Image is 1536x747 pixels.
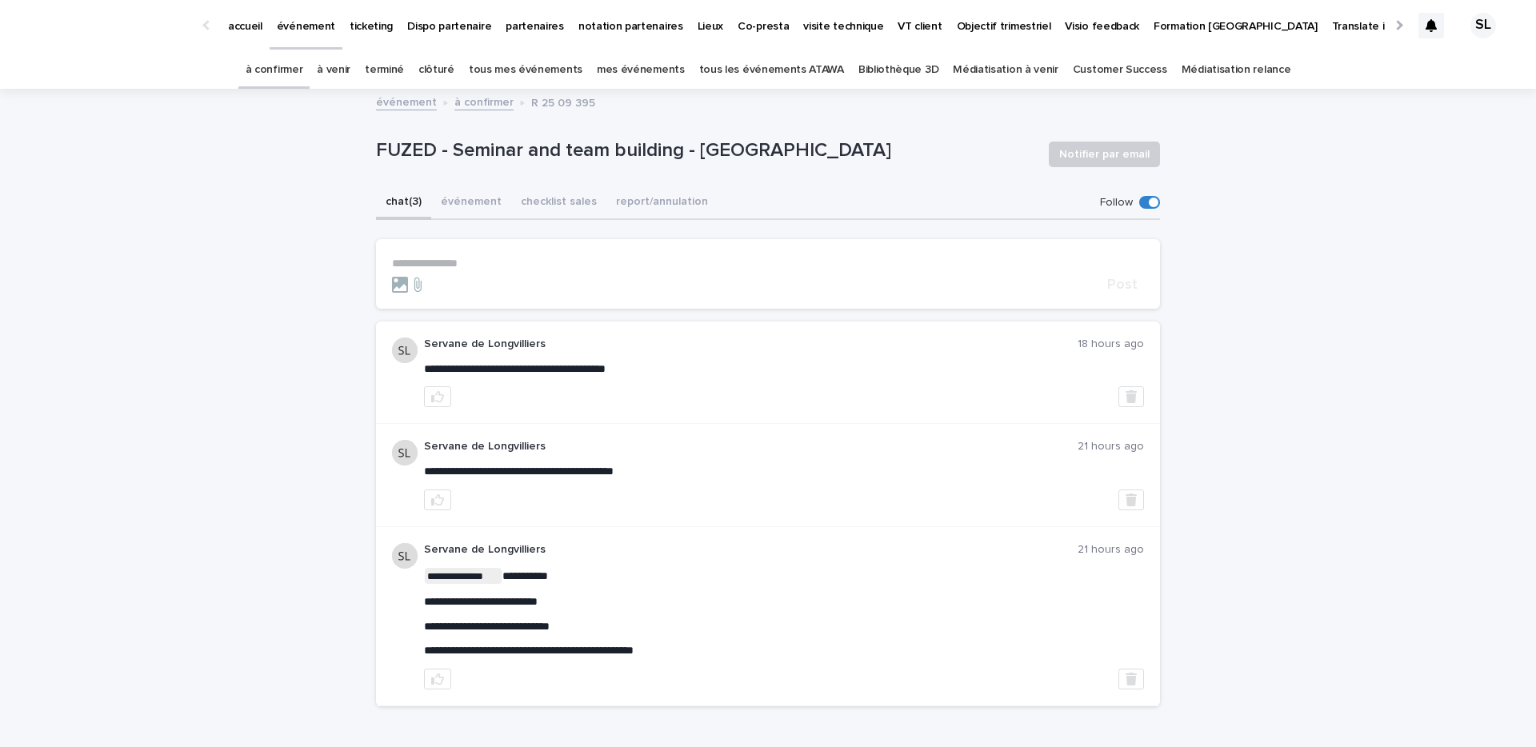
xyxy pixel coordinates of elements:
[32,10,187,42] img: Ls34BcGeRexTGTNfXpUC
[365,51,404,89] a: terminé
[424,440,1078,453] p: Servane de Longvilliers
[424,338,1078,351] p: Servane de Longvilliers
[1118,386,1144,407] button: Delete post
[1100,196,1133,210] p: Follow
[418,51,454,89] a: clôturé
[1101,278,1144,292] button: Post
[424,543,1078,557] p: Servane de Longvilliers
[376,92,437,110] a: événement
[469,51,582,89] a: tous mes événements
[424,489,451,510] button: like this post
[531,93,595,110] p: R 25 09 395
[1078,543,1144,557] p: 21 hours ago
[317,51,350,89] a: à venir
[376,139,1036,162] p: FUZED - Seminar and team building - [GEOGRAPHIC_DATA]
[246,51,303,89] a: à confirmer
[1078,338,1144,351] p: 18 hours ago
[1107,278,1138,292] span: Post
[424,669,451,689] button: like this post
[424,386,451,407] button: like this post
[1073,51,1167,89] a: Customer Success
[858,51,938,89] a: Bibliothèque 3D
[511,186,606,220] button: checklist sales
[1078,440,1144,453] p: 21 hours ago
[1182,51,1291,89] a: Médiatisation relance
[376,186,431,220] button: chat (3)
[1118,669,1144,689] button: Delete post
[431,186,511,220] button: événement
[454,92,514,110] a: à confirmer
[1049,142,1160,167] button: Notifier par email
[1470,13,1496,38] div: SL
[699,51,844,89] a: tous les événements ATAWA
[1059,146,1150,162] span: Notifier par email
[953,51,1058,89] a: Médiatisation à venir
[597,51,685,89] a: mes événements
[1118,489,1144,510] button: Delete post
[606,186,718,220] button: report/annulation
